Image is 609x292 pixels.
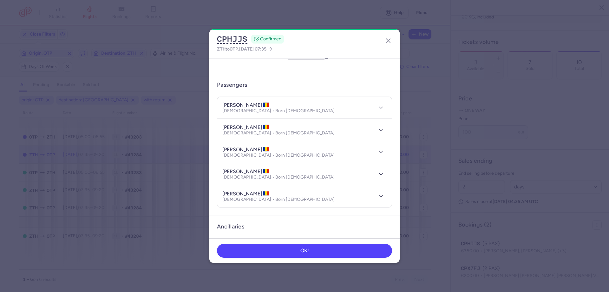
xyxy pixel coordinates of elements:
span: [DATE] 07:35 [239,46,266,52]
span: ZTH [217,46,226,51]
span: OTP [230,46,238,51]
h4: [PERSON_NAME] [222,191,269,197]
span: CONFIRMED [260,36,281,42]
span: OK! [300,248,309,254]
p: [DEMOGRAPHIC_DATA] • Born [DEMOGRAPHIC_DATA] [222,175,335,180]
h4: [PERSON_NAME] [222,146,269,153]
h4: [PERSON_NAME] [222,124,269,131]
h4: [PERSON_NAME] [222,102,269,108]
p: [DEMOGRAPHIC_DATA] • Born [DEMOGRAPHIC_DATA] [222,131,335,136]
span: to , [217,45,266,53]
a: ZTHtoOTP,[DATE] 07:35 [217,45,273,53]
h4: [PERSON_NAME] [222,168,269,175]
button: CPHJJS [217,34,247,44]
h3: Ancillaries [217,223,392,230]
button: OK! [217,244,392,258]
p: [DEMOGRAPHIC_DATA] • Born [DEMOGRAPHIC_DATA] [222,197,335,202]
p: [DEMOGRAPHIC_DATA] • Born [DEMOGRAPHIC_DATA] [222,153,335,158]
h3: Passengers [217,81,247,89]
p: [DEMOGRAPHIC_DATA] • Born [DEMOGRAPHIC_DATA] [222,108,335,113]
